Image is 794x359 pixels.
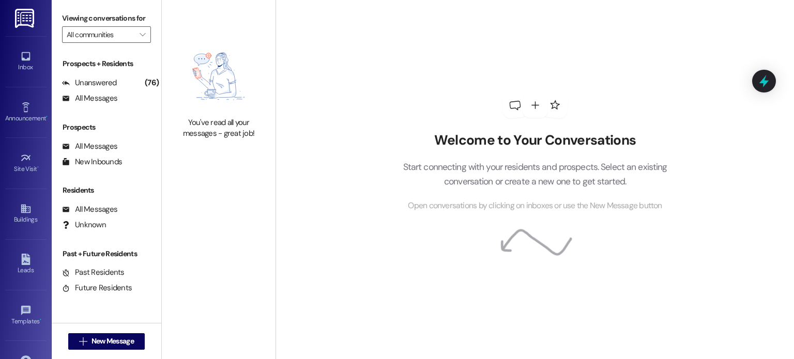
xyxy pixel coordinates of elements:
img: empty-state [173,40,264,112]
a: Inbox [5,48,47,75]
span: New Message [91,336,134,347]
div: Prospects + Residents [52,58,161,69]
span: • [46,113,48,120]
i:  [140,30,145,39]
span: • [37,164,39,171]
div: Past Residents [62,267,125,278]
i:  [79,337,87,346]
div: You've read all your messages - great job! [173,117,264,139]
div: (76) [142,75,161,91]
div: All Messages [62,141,117,152]
label: Viewing conversations for [62,10,151,26]
div: All Messages [62,93,117,104]
span: Open conversations by clicking on inboxes or use the New Message button [408,199,662,212]
a: Templates • [5,302,47,330]
span: • [40,316,41,323]
div: Prospects [52,122,161,133]
div: Residents [52,185,161,196]
h2: Welcome to Your Conversations [387,132,683,149]
div: Past + Future Residents [52,248,161,259]
a: Buildings [5,200,47,228]
div: Future Residents [62,283,132,293]
a: Leads [5,251,47,278]
p: Start connecting with your residents and prospects. Select an existing conversation or create a n... [387,160,683,189]
img: ResiDesk Logo [15,9,36,28]
div: Unknown [62,220,106,230]
div: New Inbounds [62,157,122,167]
button: New Message [68,333,145,350]
a: Site Visit • [5,149,47,177]
div: Unanswered [62,77,117,88]
div: All Messages [62,204,117,215]
input: All communities [67,26,134,43]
